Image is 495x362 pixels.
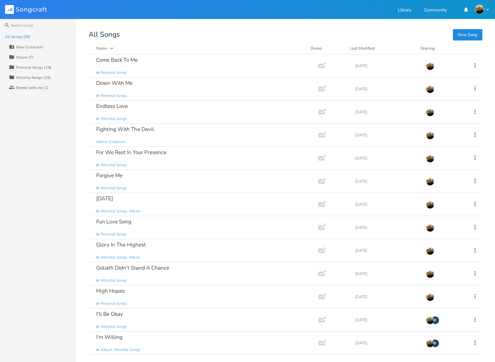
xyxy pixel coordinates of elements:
[101,278,127,283] span: Worship Songs
[96,219,131,224] div: Fun Love Song
[96,347,99,353] span: in
[421,45,459,52] div: Sharing
[101,209,140,214] span: Worship Songs, Album
[101,324,127,329] span: Worship Songs
[475,5,484,14] img: Jordan Jankoviak
[96,185,99,191] span: in
[101,232,127,237] span: Personal Songs
[16,55,34,59] div: Album (7)
[355,341,418,345] div: [DATE]
[96,232,99,237] span: in
[426,62,434,70] img: Jordan Jankoviak
[426,293,434,301] img: Jordan Jankoviak
[426,108,434,116] img: Jordan Jankoviak
[426,224,434,232] img: Jordan Jankoviak
[101,93,127,98] span: Personal Songs
[96,255,99,260] span: in
[96,265,169,271] div: Goliath Didn't Stand A Chance
[16,45,43,49] div: New Collection
[96,139,126,145] span: Add to Collection
[16,66,51,69] div: Personal Songs (14)
[96,103,128,109] div: Endless Love
[101,301,127,306] span: Personal Songs
[426,339,434,347] img: Jordan Jankoviak
[96,209,99,214] span: in
[355,87,418,91] div: [DATE]
[426,85,434,93] img: Jordan Jankoviak
[355,272,418,276] div: [DATE]
[355,133,418,137] div: [DATE]
[96,46,107,51] div: Name
[426,316,434,324] img: Jordan Jankoviak
[355,203,418,206] div: [DATE]
[426,270,434,278] img: Jordan Jankoviak
[96,311,123,317] div: I'll Be Okay
[426,178,434,186] img: Jordan Jankoviak
[96,45,303,52] button: Name
[96,162,99,168] span: in
[355,156,418,160] div: [DATE]
[89,32,482,38] div: All Songs
[101,347,140,353] span: Album, Worship Songs
[355,64,418,68] div: [DATE]
[426,247,434,255] img: Jordan Jankoviak
[355,249,418,253] div: [DATE]
[96,80,133,86] div: Down With Me
[424,8,447,13] a: Community
[426,154,434,163] img: Jordan Jankoviak
[431,339,439,347] div: rspang70
[96,196,113,201] div: [DATE]
[426,201,434,209] img: Jordan Jankoviak
[101,70,127,75] span: Personal Songs
[16,86,48,90] div: Shared with me (1)
[350,45,413,52] button: Last Modified
[426,131,434,140] img: Jordan Jankoviak
[96,334,122,340] div: I'm Willing
[96,301,99,306] span: in
[96,127,154,132] div: Fighting With The Devil
[355,110,418,114] div: [DATE]
[310,45,342,52] div: Demo
[431,316,439,324] div: rspang70
[5,35,30,39] div: All Songs (50)
[355,179,418,183] div: [DATE]
[101,255,140,260] span: Worship Songs, Album
[101,116,127,122] span: Worship Songs
[398,8,411,13] a: Library
[96,93,99,98] span: in
[96,242,146,247] div: Glory In The Highest
[96,116,99,122] span: in
[96,70,99,75] span: in
[96,324,99,329] span: in
[16,76,51,79] div: Worship Songs (26)
[350,46,375,51] div: Last Modified
[96,278,99,283] span: in
[101,185,127,191] span: Worship Songs
[355,226,418,229] div: [DATE]
[355,318,418,322] div: [DATE]
[96,173,122,178] div: Forgive Me
[355,295,418,299] div: [DATE]
[453,29,482,41] button: New Song
[96,150,166,155] div: For We Rest In Your Presence
[96,57,138,63] div: Come Back To Me
[96,288,125,294] div: High Hopes
[101,162,127,168] span: Worship Songs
